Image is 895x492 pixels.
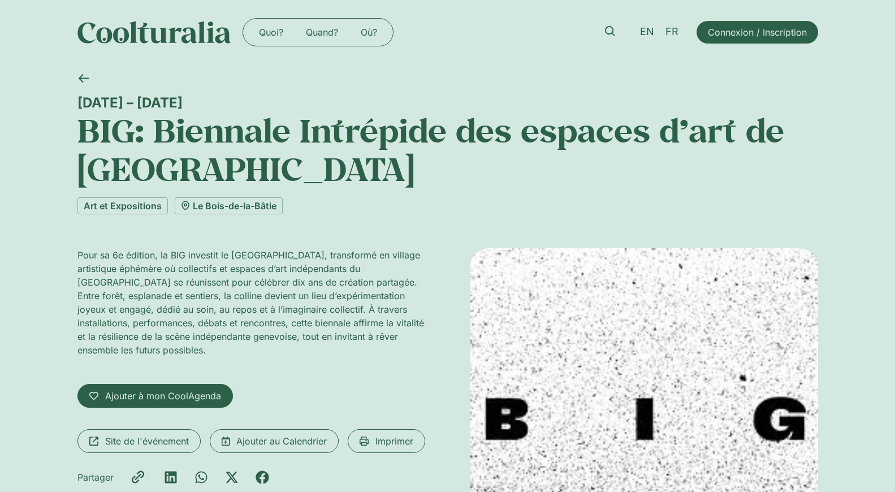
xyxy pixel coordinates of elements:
h1: BIG: Biennale Intrépide des espaces d’art de [GEOGRAPHIC_DATA] [77,111,818,188]
a: Le Bois-de-la-Bâtie [175,197,283,214]
a: Où? [349,23,388,41]
p: Pour sa 6e édition, la BIG investit le [GEOGRAPHIC_DATA], transformé en village artistique éphémè... [77,248,425,357]
a: EN [634,24,660,40]
span: Site de l'événement [105,434,189,448]
a: Ajouter au Calendrier [210,429,339,453]
div: Partager sur x-twitter [225,471,239,484]
div: [DATE] – [DATE] [77,94,818,111]
a: Art et Expositions [77,197,168,214]
a: Imprimer [348,429,425,453]
a: Site de l'événement [77,429,201,453]
a: Quoi? [248,23,295,41]
div: Partager sur whatsapp [194,471,208,484]
nav: Menu [248,23,388,41]
a: Ajouter à mon CoolAgenda [77,384,233,408]
div: Partager [77,471,114,484]
span: Connexion / Inscription [708,25,807,39]
div: Partager sur linkedin [164,471,178,484]
span: Ajouter au Calendrier [236,434,327,448]
span: FR [665,26,678,38]
div: Partager sur facebook [256,471,269,484]
span: Ajouter à mon CoolAgenda [105,389,221,403]
span: Imprimer [375,434,413,448]
a: Quand? [295,23,349,41]
a: FR [660,24,684,40]
span: EN [640,26,654,38]
a: Connexion / Inscription [697,21,818,44]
